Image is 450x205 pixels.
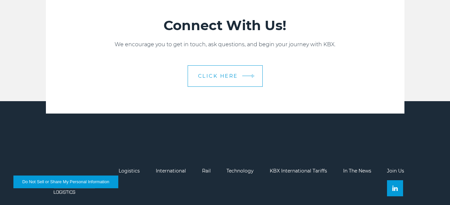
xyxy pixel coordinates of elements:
a: International [156,168,186,174]
span: CLICK HERE [198,73,238,78]
img: kbx logo [46,168,103,202]
h2: Connect With Us! [46,17,404,34]
a: Logistics [119,168,140,174]
a: KBX International Tariffs [270,168,327,174]
a: CLICK HERE arrow arrow [188,65,263,87]
a: Rail [202,168,211,174]
a: Technology [227,168,254,174]
a: In The News [343,168,371,174]
button: Do Not Sell or Share My Personal Information [13,176,118,188]
a: Join Us [387,168,404,174]
p: We encourage you to get in touch, ask questions, and begin your journey with KBX. [46,41,404,49]
img: Linkedin [392,186,398,191]
img: arrow [252,74,254,78]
